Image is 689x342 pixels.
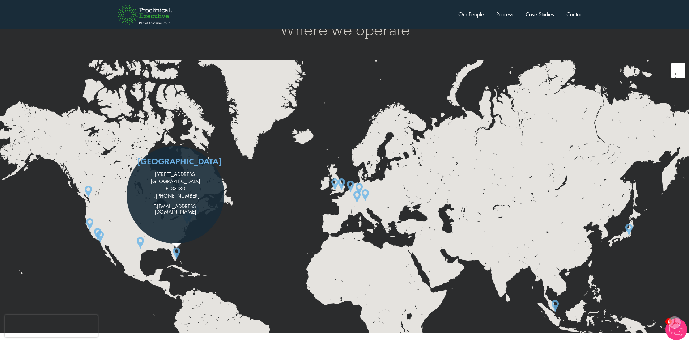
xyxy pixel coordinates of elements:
[665,318,687,340] img: Chatbot
[458,10,484,18] a: Our People
[671,63,685,78] button: Toggle fullscreen view
[137,204,213,215] p: E.
[526,10,554,18] a: Case Studies
[137,157,213,166] h2: [GEOGRAPHIC_DATA]
[137,193,213,199] p: T. [PHONE_NUMBER]
[137,186,213,191] p: FL 33130
[155,203,197,215] a: [EMAIL_ADDRESS][DOMAIN_NAME]
[496,10,513,18] a: Process
[137,179,213,184] p: [GEOGRAPHIC_DATA]
[137,172,213,177] p: [STREET_ADDRESS]
[5,315,98,337] iframe: reCAPTCHA
[566,10,583,18] a: Contact
[665,318,672,325] span: 1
